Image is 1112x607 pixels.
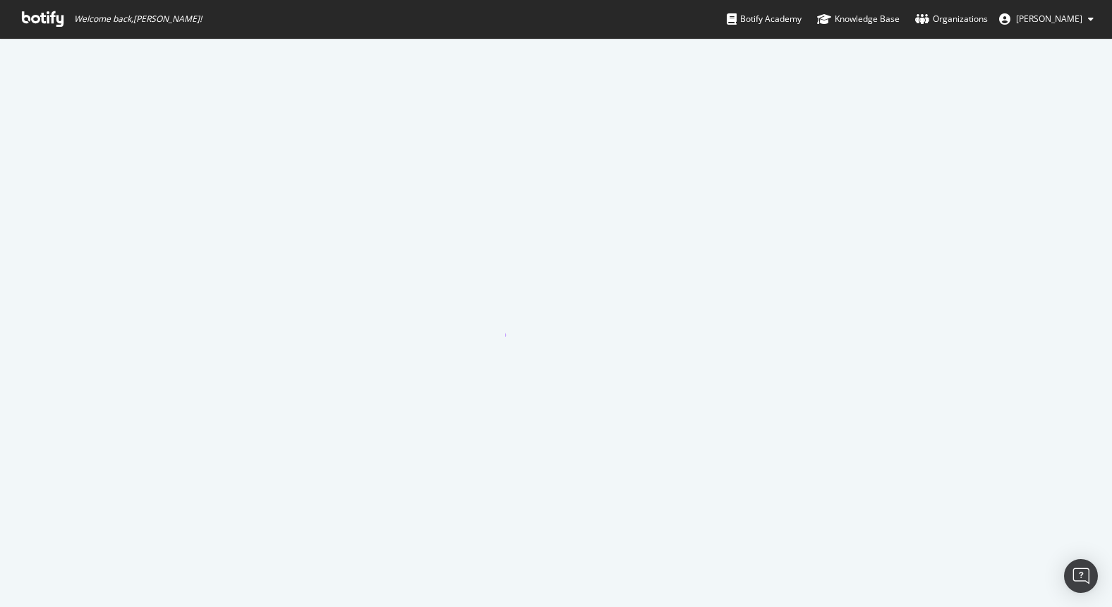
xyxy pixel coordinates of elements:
div: Botify Academy [727,12,802,26]
div: Organizations [915,12,988,26]
div: animation [505,286,607,337]
button: [PERSON_NAME] [988,8,1105,30]
div: Open Intercom Messenger [1064,559,1098,593]
div: Knowledge Base [817,12,900,26]
span: Anthony Lunay [1016,13,1082,25]
span: Welcome back, [PERSON_NAME] ! [74,13,202,25]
